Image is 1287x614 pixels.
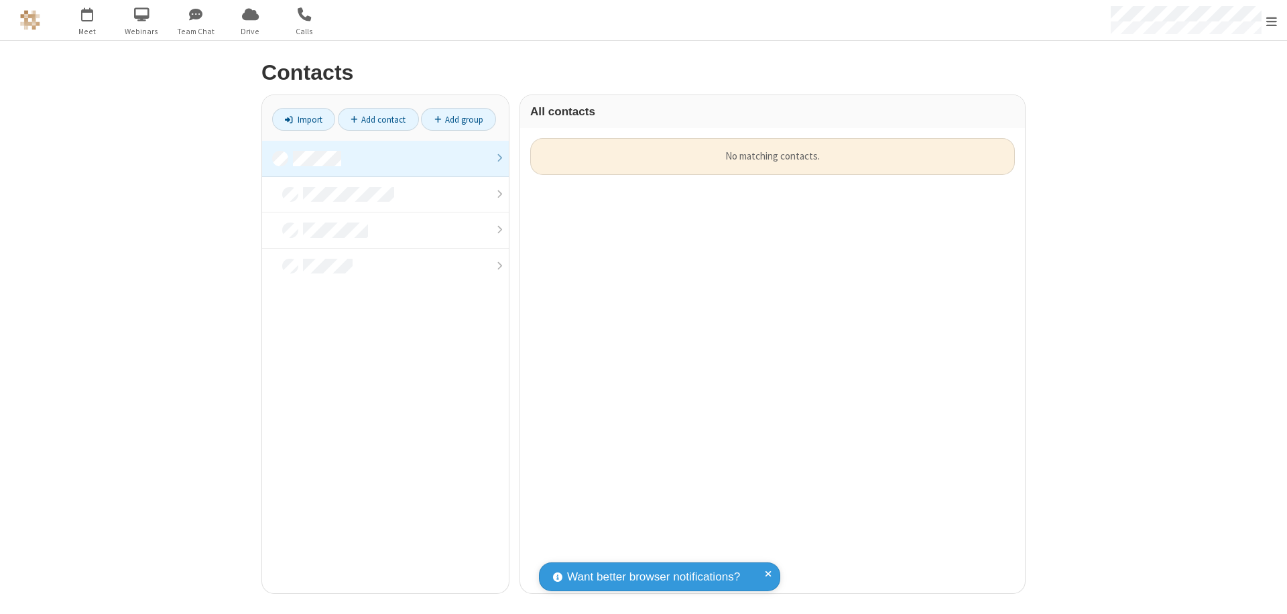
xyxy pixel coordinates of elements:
[421,108,496,131] a: Add group
[272,108,335,131] a: Import
[261,61,1026,84] h2: Contacts
[567,568,740,586] span: Want better browser notifications?
[280,25,330,38] span: Calls
[530,105,1015,118] h3: All contacts
[117,25,167,38] span: Webinars
[1253,579,1277,605] iframe: Chat
[62,25,113,38] span: Meet
[530,138,1015,175] div: No matching contacts.
[225,25,275,38] span: Drive
[20,10,40,30] img: QA Selenium DO NOT DELETE OR CHANGE
[171,25,221,38] span: Team Chat
[520,128,1025,593] div: grid
[338,108,419,131] a: Add contact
